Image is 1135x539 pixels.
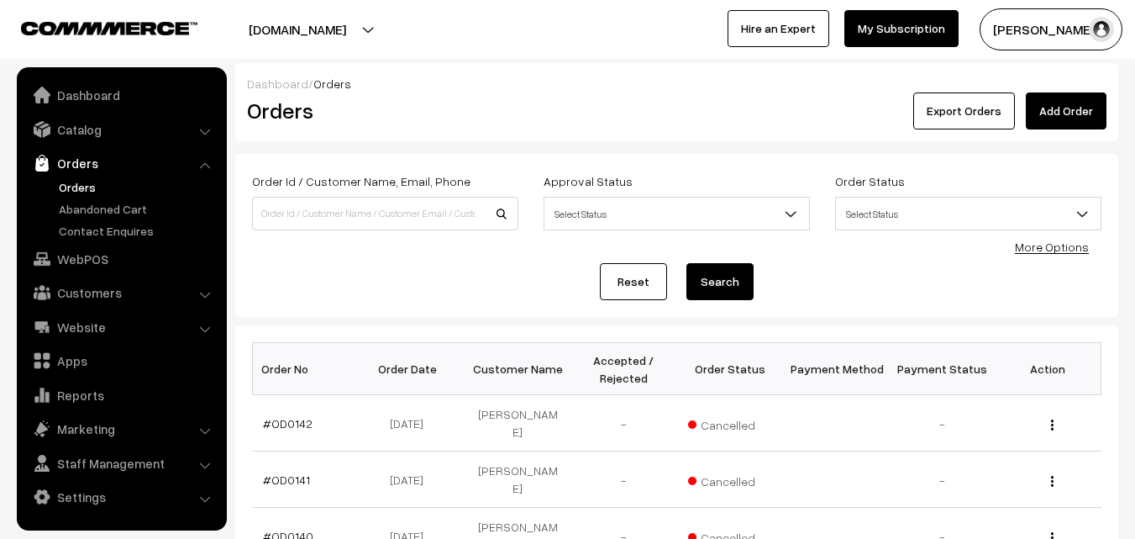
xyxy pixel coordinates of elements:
a: More Options [1015,240,1089,254]
a: Add Order [1026,92,1106,129]
a: Orders [21,148,221,178]
a: #OD0141 [263,473,310,487]
a: WebPOS [21,244,221,274]
a: Catalog [21,114,221,145]
td: [DATE] [359,452,465,508]
a: Marketing [21,414,221,444]
th: Order Date [359,343,465,395]
img: user [1089,17,1114,42]
span: Cancelled [688,412,772,434]
button: [DOMAIN_NAME] [190,8,405,50]
span: Select Status [544,197,810,230]
td: [DATE] [359,395,465,452]
td: - [889,395,995,452]
a: My Subscription [844,10,959,47]
td: - [889,452,995,508]
th: Action [995,343,1101,395]
span: Cancelled [688,468,772,490]
input: Order Id / Customer Name / Customer Email / Customer Phone [252,197,518,230]
th: Order No [253,343,359,395]
a: Settings [21,482,221,512]
img: Menu [1051,420,1054,431]
a: Reports [21,380,221,410]
button: Search [686,263,754,300]
td: - [570,395,676,452]
img: COMMMERCE [21,22,197,34]
a: Orders [55,178,221,196]
a: COMMMERCE [21,17,168,37]
span: Select Status [544,199,809,229]
span: Select Status [835,197,1101,230]
th: Order Status [677,343,783,395]
label: Order Status [835,172,905,190]
a: Website [21,312,221,342]
label: Approval Status [544,172,633,190]
button: [PERSON_NAME] [980,8,1122,50]
th: Payment Status [889,343,995,395]
a: Customers [21,277,221,308]
a: Dashboard [21,80,221,110]
a: Staff Management [21,448,221,478]
img: Menu [1051,476,1054,487]
a: Contact Enquires [55,222,221,240]
button: Export Orders [913,92,1015,129]
a: Hire an Expert [728,10,829,47]
a: Abandoned Cart [55,200,221,218]
td: [PERSON_NAME] [465,395,570,452]
a: Reset [600,263,667,300]
span: Select Status [836,199,1101,229]
a: #OD0142 [263,416,313,431]
td: [PERSON_NAME] [465,452,570,508]
label: Order Id / Customer Name, Email, Phone [252,172,470,190]
th: Accepted / Rejected [570,343,676,395]
span: Orders [313,77,351,91]
a: Dashboard [247,77,308,91]
th: Customer Name [465,343,570,395]
h2: Orders [247,98,517,124]
td: - [570,452,676,508]
div: / [247,75,1106,92]
th: Payment Method [783,343,889,395]
a: Apps [21,346,221,376]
